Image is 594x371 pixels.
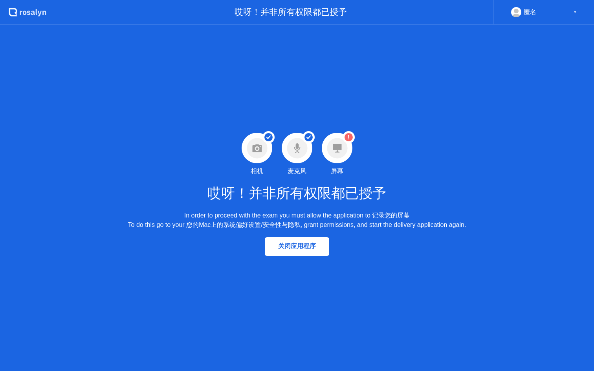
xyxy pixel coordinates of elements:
div: In order to proceed with the exam you must allow the application to 记录您的屏幕 To do this go to your ... [128,211,466,230]
button: 关闭应用程序 [265,237,329,256]
div: 匿名 [524,7,536,17]
div: ▼ [573,7,577,17]
div: 关闭应用程序 [267,242,327,250]
div: 相机 [251,166,263,176]
h1: 哎呀！并非所有权限都已授予 [207,183,386,204]
div: 麦克风 [288,166,306,176]
div: 屏幕 [331,166,343,176]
